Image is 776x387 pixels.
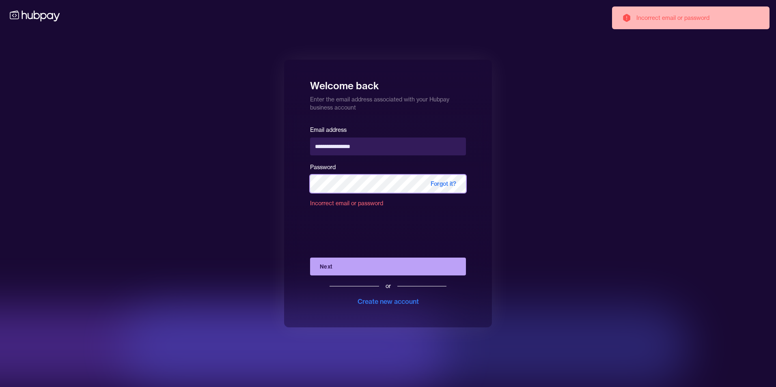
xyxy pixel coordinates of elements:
[310,163,336,171] label: Password
[358,297,419,306] div: Create new account
[310,92,466,112] p: Enter the email address associated with your Hubpay business account
[636,14,709,22] div: Incorrect email or password
[386,282,391,290] div: or
[310,199,466,214] div: Incorrect email or password
[310,126,347,133] label: Email address
[310,258,466,275] button: Next
[421,175,466,193] span: Forgot it?
[310,74,466,92] h1: Welcome back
